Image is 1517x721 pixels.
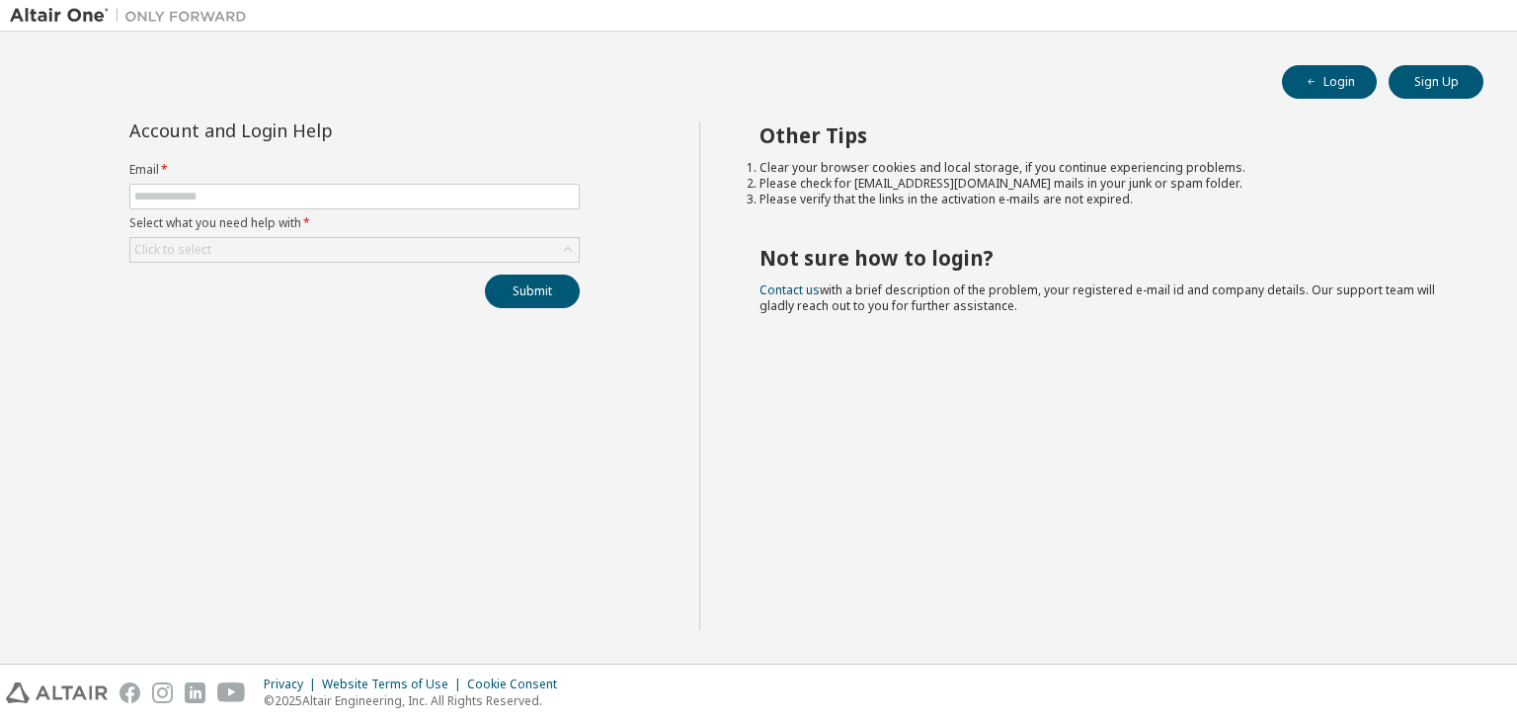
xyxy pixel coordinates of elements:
img: altair_logo.svg [6,682,108,703]
div: Website Terms of Use [322,677,467,692]
h2: Not sure how to login? [759,245,1449,271]
label: Email [129,162,580,178]
span: with a brief description of the problem, your registered e-mail id and company details. Our suppo... [759,281,1435,314]
img: linkedin.svg [185,682,205,703]
div: Privacy [264,677,322,692]
img: facebook.svg [120,682,140,703]
div: Click to select [134,242,211,258]
div: Cookie Consent [467,677,569,692]
label: Select what you need help with [129,215,580,231]
li: Please verify that the links in the activation e-mails are not expired. [759,192,1449,207]
li: Please check for [EMAIL_ADDRESS][DOMAIN_NAME] mails in your junk or spam folder. [759,176,1449,192]
img: instagram.svg [152,682,173,703]
div: Account and Login Help [129,122,490,138]
button: Submit [485,275,580,308]
button: Sign Up [1389,65,1483,99]
a: Contact us [759,281,820,298]
li: Clear your browser cookies and local storage, if you continue experiencing problems. [759,160,1449,176]
p: © 2025 Altair Engineering, Inc. All Rights Reserved. [264,692,569,709]
button: Login [1282,65,1377,99]
div: Click to select [130,238,579,262]
h2: Other Tips [759,122,1449,148]
img: Altair One [10,6,257,26]
img: youtube.svg [217,682,246,703]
